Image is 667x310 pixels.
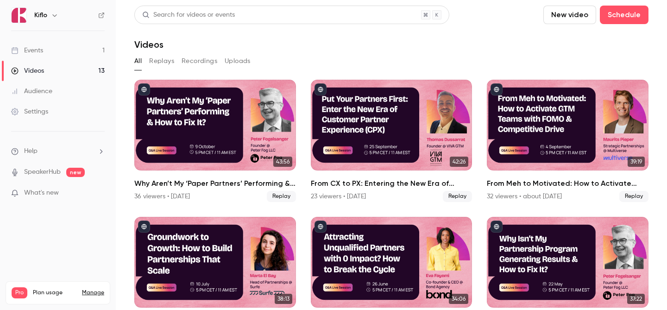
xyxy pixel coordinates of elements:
[134,80,296,202] a: 43:56Why Aren’t My ‘Paper Partners’ Performing & How to Fix It?36 viewers • [DATE]Replay
[275,294,292,304] span: 38:13
[315,221,327,233] button: published
[628,157,645,167] span: 39:19
[33,289,76,297] span: Plan usage
[315,83,327,95] button: published
[11,107,48,116] div: Settings
[134,54,142,69] button: All
[11,46,43,55] div: Events
[134,80,296,202] li: Why Aren’t My ‘Paper Partners’ Performing & How to Fix It?
[619,191,648,202] span: Replay
[134,178,296,189] h2: Why Aren’t My ‘Paper Partners’ Performing & How to Fix It?
[450,157,468,167] span: 42:26
[82,289,104,297] a: Manage
[443,191,472,202] span: Replay
[311,80,472,202] a: 42:26From CX to PX: Entering the New Era of Partner Experience23 viewers • [DATE]Replay
[138,83,150,95] button: published
[134,39,164,50] h1: Videos
[487,178,648,189] h2: From Meh to Motivated: How to Activate GTM Teams with FOMO & Competitive Drive
[142,10,235,20] div: Search for videos or events
[11,146,105,156] li: help-dropdown-opener
[134,6,648,304] section: Videos
[487,80,648,202] a: 39:19From Meh to Motivated: How to Activate GTM Teams with FOMO & Competitive Drive32 viewers • a...
[24,146,38,156] span: Help
[600,6,648,24] button: Schedule
[449,294,468,304] span: 34:06
[12,8,26,23] img: Kiflo
[138,221,150,233] button: published
[311,192,366,201] div: 23 viewers • [DATE]
[273,157,292,167] span: 43:56
[11,66,44,76] div: Videos
[487,192,562,201] div: 32 viewers • about [DATE]
[11,87,52,96] div: Audience
[487,80,648,202] li: From Meh to Motivated: How to Activate GTM Teams with FOMO & Competitive Drive
[94,189,105,197] iframe: Noticeable Trigger
[12,287,27,298] span: Pro
[543,6,596,24] button: New video
[491,221,503,233] button: published
[311,80,472,202] li: From CX to PX: Entering the New Era of Partner Experience
[491,83,503,95] button: published
[627,294,645,304] span: 37:22
[66,168,85,177] span: new
[311,178,472,189] h2: From CX to PX: Entering the New Era of Partner Experience
[149,54,174,69] button: Replays
[24,188,59,198] span: What's new
[182,54,217,69] button: Recordings
[24,167,61,177] a: SpeakerHub
[134,192,190,201] div: 36 viewers • [DATE]
[34,11,47,20] h6: Kiflo
[225,54,251,69] button: Uploads
[267,191,296,202] span: Replay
